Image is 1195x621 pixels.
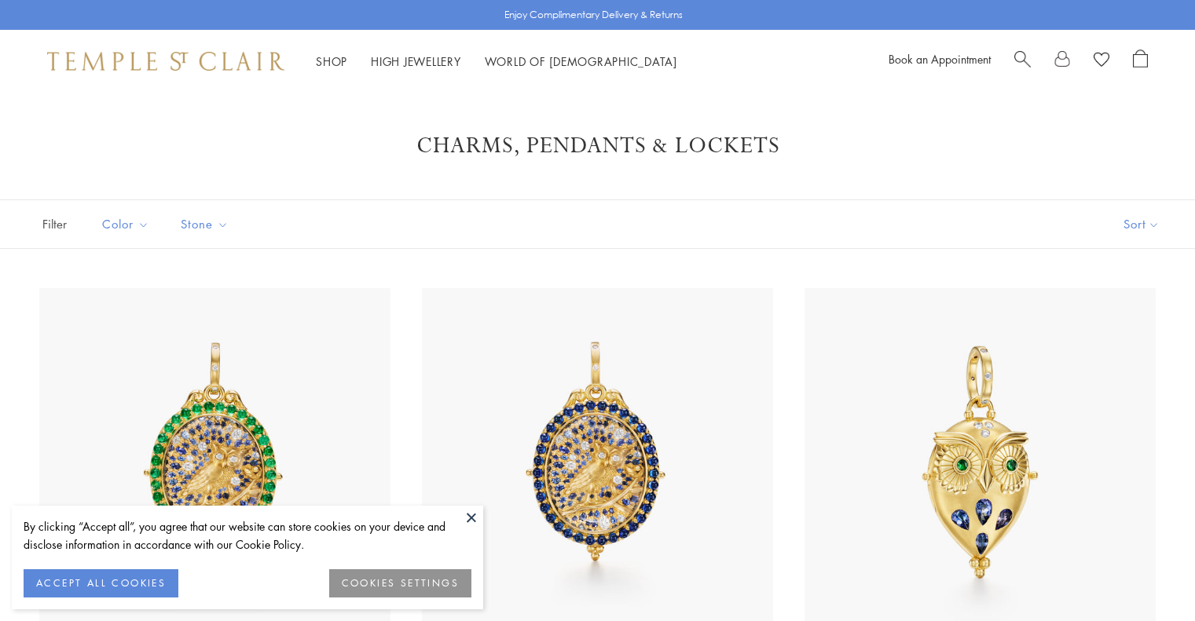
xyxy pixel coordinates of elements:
[485,53,677,69] a: World of [DEMOGRAPHIC_DATA]World of [DEMOGRAPHIC_DATA]
[1088,200,1195,248] button: Show sort by
[24,569,178,597] button: ACCEPT ALL COOKIES
[1133,49,1148,73] a: Open Shopping Bag
[371,53,461,69] a: High JewelleryHigh Jewellery
[329,569,471,597] button: COOKIES SETTINGS
[316,52,677,71] nav: Main navigation
[504,7,683,23] p: Enjoy Complimentary Delivery & Returns
[94,214,161,234] span: Color
[47,52,284,71] img: Temple St. Clair
[1094,49,1109,73] a: View Wishlist
[316,53,347,69] a: ShopShop
[90,206,161,242] button: Color
[24,517,471,553] div: By clicking “Accept all”, you agree that our website can store cookies on your device and disclos...
[889,51,991,67] a: Book an Appointment
[173,214,240,234] span: Stone
[1116,547,1179,605] iframe: Gorgias live chat messenger
[63,132,1132,160] h1: Charms, Pendants & Lockets
[1014,49,1031,73] a: Search
[169,206,240,242] button: Stone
